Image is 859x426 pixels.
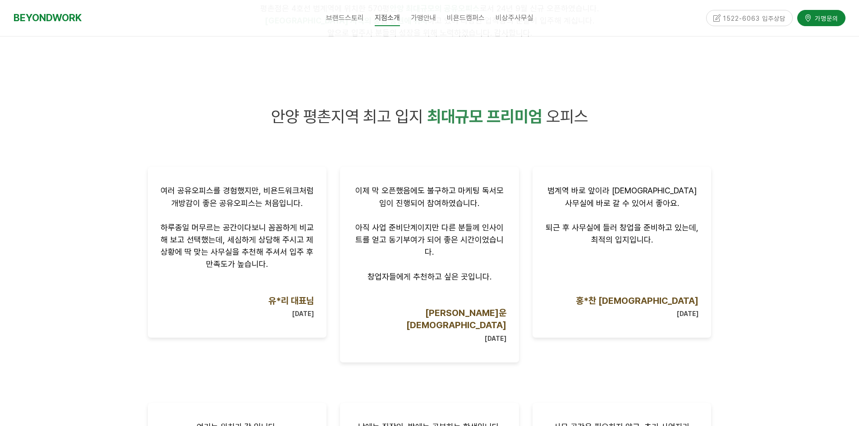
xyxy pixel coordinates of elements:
strong: [DATE] [485,335,506,342]
a: 브랜드스토리 [321,7,369,29]
span: 비욘드캠퍼스 [447,14,485,22]
strong: 규모 프리미엄 [455,107,542,126]
span: 여러 공유오피스를 경험했지만, 비욘드워크처럼 개방감이 좋은 공유오피스는 처음입니다. [161,186,314,207]
strong: 최대 [427,107,455,126]
a: 지점소개 [369,7,405,29]
span: 브랜드스토리 [326,14,364,22]
span: 유*리 대표님 [268,295,314,306]
span: 범계역 바로 앞이라 [DEMOGRAPHIC_DATA] [547,186,697,195]
strong: [DATE] [677,310,698,317]
span: 가맹안내 [411,14,436,22]
a: 비상주사무실 [490,7,539,29]
span: 비상주사무실 [496,14,533,22]
a: 가맹문의 [797,10,845,26]
strong: [DATE] [292,310,314,317]
span: 하루종일 머무르는 공간이다보니 꼼꼼하게 비교해 보고 선택했는데, 세심하게 상담해 주시고 제 상황에 딱 맞는 사무실을 추천해 주셔서 입주 후 만족도가 높습니다. [161,223,314,269]
span: 아직 사업 준비단계이지만 다른 분들께 인사이트를 얻고 동기부여가 되어 좋은 시간이었습니다. [355,223,504,257]
span: 안양 평촌지역 최고 입지 [271,107,423,126]
span: 홍*찬 [DEMOGRAPHIC_DATA] [576,295,698,306]
a: 비욘드캠퍼스 [441,7,490,29]
a: BEYONDWORK [14,9,82,26]
span: 사무실에 바로 갈 수 있어서 좋아요. [565,198,679,208]
span: 창업자들에게 추천하고 싶은 곳입니다. [367,272,492,281]
span: 퇴근 후 사무실에 들러 창업을 준비하고 있는데, [546,223,698,232]
span: 가맹문의 [812,14,838,23]
span: [PERSON_NAME]운 [DEMOGRAPHIC_DATA] [406,307,506,330]
a: 가맹안내 [405,7,441,29]
span: 이제 막 오픈했음에도 불구하고 마케팅 독서모임이 진행되어 참여하였습니다. [355,186,504,207]
span: 최적의 입지입니다. [591,235,653,244]
span: 지점소개 [375,10,400,26]
span: 앞으로 입주사 분들의 성장을 위해 노력하겠습니다. 감사합니다. [327,28,532,37]
span: 오피스 [546,107,588,126]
